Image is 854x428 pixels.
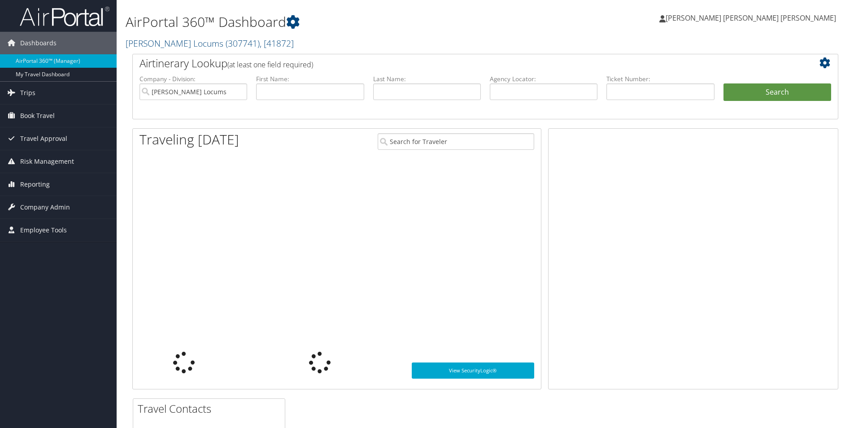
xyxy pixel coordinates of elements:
span: Trips [20,82,35,104]
h2: Airtinerary Lookup [139,56,772,71]
span: Reporting [20,173,50,196]
input: Search for Traveler [378,133,534,150]
button: Search [723,83,831,101]
a: [PERSON_NAME] [PERSON_NAME] [PERSON_NAME] [659,4,845,31]
h1: Traveling [DATE] [139,130,239,149]
img: airportal-logo.png [20,6,109,27]
label: Agency Locator: [490,74,597,83]
label: Ticket Number: [606,74,714,83]
span: Employee Tools [20,219,67,241]
span: (at least one field required) [227,60,313,70]
span: Travel Approval [20,127,67,150]
label: Company - Division: [139,74,247,83]
span: Risk Management [20,150,74,173]
a: View SecurityLogic® [412,362,534,379]
label: First Name: [256,74,364,83]
span: Company Admin [20,196,70,218]
h2: Travel Contacts [138,401,285,416]
span: ( 307741 ) [226,37,260,49]
span: Book Travel [20,105,55,127]
h1: AirPortal 360™ Dashboard [126,13,605,31]
label: Last Name: [373,74,481,83]
span: [PERSON_NAME] [PERSON_NAME] [PERSON_NAME] [666,13,836,23]
span: , [ 41872 ] [260,37,294,49]
span: Dashboards [20,32,57,54]
a: [PERSON_NAME] Locums [126,37,294,49]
